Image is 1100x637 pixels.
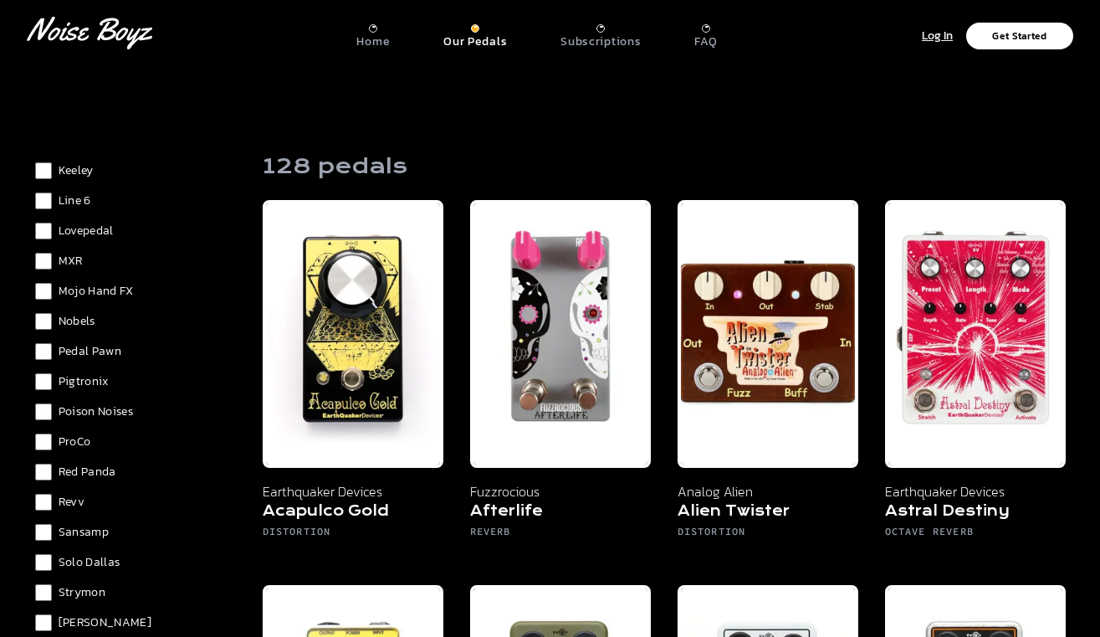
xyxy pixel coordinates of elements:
[678,200,858,558] a: Analog Alien Alien Twister Analog Alien Alien Twister Distortion
[59,313,95,330] span: Nobels
[35,403,52,420] input: Poison Noises
[885,481,1066,501] p: Earthquaker Devices
[59,584,105,601] span: Strymon
[966,23,1073,49] button: Get Started
[59,193,91,209] span: Line 6
[59,494,84,511] span: Revv
[263,501,443,525] h5: Acapulco Gold
[678,481,858,501] p: Analog Alien
[59,283,134,300] span: Mojo Hand FX
[35,554,52,571] input: Solo Dallas
[59,343,122,360] span: Pedal Pawn
[35,283,52,300] input: Mojo Hand FX
[443,18,507,49] a: Our Pedals
[59,554,120,571] span: Solo Dallas
[263,200,443,468] img: Earthquaker Devices Acapulco Gold
[35,253,52,270] input: MXR
[35,524,52,541] input: Sansamp
[263,153,407,180] h1: 128 pedals
[560,34,641,49] p: Subscriptions
[470,501,651,525] h5: Afterlife
[59,253,83,270] span: MXR
[694,18,717,49] a: FAQ
[35,223,52,239] input: Lovepedal
[35,584,52,601] input: Strymon
[59,373,109,390] span: Pigtronix
[678,501,858,525] h5: Alien Twister
[59,223,114,239] span: Lovepedal
[470,481,651,501] p: Fuzzrocious
[35,373,52,390] input: Pigtronix
[35,343,52,360] input: Pedal Pawn
[59,614,152,631] span: [PERSON_NAME]
[470,200,651,468] img: Fuzzrocious Afterlife
[59,403,134,420] span: Poison Noises
[678,525,858,545] h6: Distortion
[263,200,443,558] a: Earthquaker Devices Acapulco Gold Earthquaker Devices Acapulco Gold Distortion
[443,34,507,49] p: Our Pedals
[560,18,641,49] a: Subscriptions
[356,34,390,49] p: Home
[992,31,1046,41] p: Get Started
[35,162,52,179] input: Keeley
[35,464,52,480] input: Red Panda
[922,27,953,46] p: Log In
[885,525,1066,545] h6: Octave Reverb
[885,200,1066,558] a: Earthquaker Devices Astral Destiny Earthquaker Devices Astral Destiny Octave Reverb
[59,524,109,541] span: Sansamp
[59,162,94,179] span: Keeley
[263,525,443,545] h6: Distortion
[885,501,1066,525] h5: Astral Destiny
[356,18,390,49] a: Home
[470,525,651,545] h6: Reverb
[35,494,52,511] input: Revv
[885,200,1066,468] img: Earthquaker Devices Astral Destiny
[59,434,91,450] span: ProCo
[678,200,858,468] img: Analog Alien Alien Twister
[35,193,52,209] input: Line 6
[35,313,52,330] input: Nobels
[694,34,717,49] p: FAQ
[35,614,52,631] input: [PERSON_NAME]
[59,464,116,480] span: Red Panda
[470,200,651,558] a: Fuzzrocious Afterlife Fuzzrocious Afterlife Reverb
[35,434,52,450] input: ProCo
[263,481,443,501] p: Earthquaker Devices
